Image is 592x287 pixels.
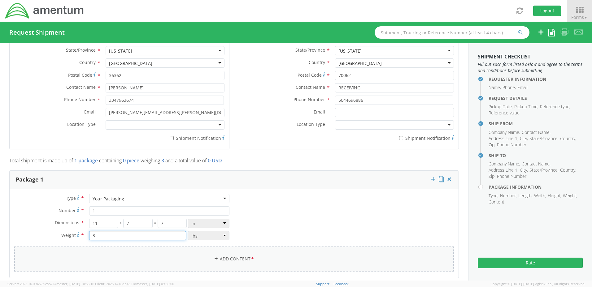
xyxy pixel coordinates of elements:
[296,84,325,90] span: Contact Name
[67,121,96,127] span: Location Type
[489,185,583,189] h4: Package Information
[79,59,96,65] span: Country
[571,14,588,20] span: Forms
[123,157,139,164] span: 0 piece
[170,136,174,140] input: Shipment Notification
[153,219,158,228] span: X
[500,193,517,199] li: Number
[478,54,583,60] h3: Shipment Checklist
[489,193,498,199] li: Type
[95,281,174,286] span: Client: 2025.14.0-db4321d
[489,167,518,173] li: Address Line 1
[520,167,528,173] li: City
[61,232,76,238] span: Weight
[161,157,164,164] span: 3
[478,61,583,74] span: Fill out each form listed below and agree to the terms and conditions before submitting
[59,208,76,213] span: Number
[489,121,583,126] h4: Ship From
[497,173,526,179] li: Phone Number
[563,193,577,199] li: Weight
[375,26,529,39] input: Shipment, Tracking or Reference Number (at least 4 chars)
[74,157,98,164] span: 1 package
[529,135,559,142] li: State/Province
[56,281,94,286] span: master, [DATE] 10:56:16
[514,104,538,110] li: Pickup Time
[294,96,325,102] span: Phone Number
[55,220,79,225] span: Dimensions
[136,281,174,286] span: master, [DATE] 09:59:06
[490,281,585,286] span: Copyright © [DATE]-[DATE] Agistix Inc., All Rights Reserved
[503,84,516,91] li: Phone
[489,129,520,135] li: Company Name
[560,135,576,142] li: Country
[9,157,459,167] p: Total shipment is made up of containing weighing and a total value of
[316,281,329,286] a: Support
[158,219,187,228] input: Height
[5,2,85,19] img: dyn-intl-logo-049831509241104b2a82.png
[560,167,576,173] li: Country
[309,59,325,65] span: Country
[84,109,96,115] span: Email
[522,129,551,135] li: Contact Name
[16,177,43,183] h3: Package 1
[489,96,583,101] h4: Request Details
[540,104,570,110] li: Reference type
[399,136,403,140] input: Shipment Notification
[338,60,382,66] div: [GEOGRAPHIC_DATA]
[66,84,96,90] span: Contact Name
[489,77,583,81] h4: Requester Information
[9,29,65,36] h4: Request Shipment
[64,96,96,102] span: Phone Number
[118,219,123,228] span: X
[109,48,132,54] div: [US_STATE]
[517,84,528,91] li: Email
[68,72,92,78] span: Postal Code
[534,193,546,199] li: Width
[489,110,520,116] li: Reference value
[338,48,362,54] div: [US_STATE]
[584,15,588,20] span: ▼
[66,47,96,53] span: State/Province
[489,199,504,205] li: Content
[123,219,153,228] input: Width
[66,195,76,201] span: Type
[89,219,119,228] input: Length
[489,161,520,167] li: Company Name
[489,173,495,179] li: Zip
[106,134,224,141] label: Shipment Notification
[497,142,526,148] li: Phone Number
[520,135,528,142] li: City
[489,142,495,148] li: Zip
[208,157,222,164] span: 0 USD
[7,281,94,286] span: Server: 2025.16.0-82789e55714
[333,281,349,286] a: Feedback
[533,6,561,16] button: Logout
[489,104,513,110] li: Pickup Date
[489,153,583,158] h4: Ship To
[489,84,501,91] li: Name
[14,246,454,272] a: Add Content
[297,121,325,127] span: Location Type
[314,109,325,115] span: Email
[295,47,325,53] span: State/Province
[518,193,533,199] li: Length
[529,167,559,173] li: State/Province
[548,193,561,199] li: Height
[522,161,551,167] li: Contact Name
[109,60,152,66] div: [GEOGRAPHIC_DATA]
[93,196,124,202] div: Your Packaging
[335,134,454,141] label: Shipment Notification
[298,72,322,78] span: Postal Code
[489,135,518,142] li: Address Line 1
[478,258,583,268] button: Rate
